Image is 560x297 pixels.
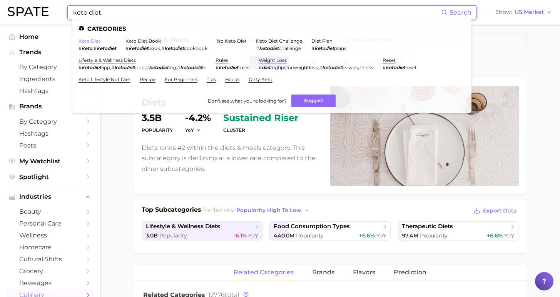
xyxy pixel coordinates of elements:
[219,65,238,70] em: ketodiet
[19,49,81,56] span: Trends
[6,73,94,85] a: Ingredients
[6,31,94,43] a: Home
[185,127,202,133] button: YoY
[19,279,81,287] span: beverages
[383,57,396,63] a: reset
[19,256,81,263] span: cultural shifts
[129,45,148,51] em: ketodiet
[79,65,206,70] div: , , ,
[471,205,518,216] button: Export Data
[398,221,519,241] a: therapeutic diets97.4m Popularity+6.6% YoY
[223,126,298,135] dt: cluster
[149,65,169,70] em: ketodiet
[296,232,324,239] span: Popularity
[376,232,386,239] span: YoY
[101,65,110,70] span: app
[238,65,249,70] span: rules
[256,45,259,51] span: #
[6,116,94,128] a: by Category
[19,208,81,215] span: beauty
[146,223,220,230] span: lifestyle & wellness diets
[148,45,160,51] span: book
[271,65,318,70] span: ingtipsforweightloss
[19,232,81,239] span: wellness
[236,207,301,214] span: popularity high to low
[19,75,81,83] span: Ingredients
[256,38,302,44] a: keto diet challenge
[79,57,136,63] a: lifestyle & wellness diets
[146,65,149,70] span: #
[274,232,294,239] span: 440.0m
[79,76,130,82] a: keto lifestyle not diet
[79,45,116,51] div: ,
[342,65,373,70] span: forweightloss
[146,232,158,239] span: 3.0b
[259,65,373,70] div: ,
[6,265,94,277] a: grocery
[493,7,554,17] button: ShowUS Market
[216,57,228,63] a: rules
[6,191,94,202] button: Industries
[180,65,200,70] em: ketodiet
[19,130,81,137] span: Hashtags
[259,57,287,63] a: weight loss
[19,193,81,200] span: Industries
[383,65,386,70] span: #
[164,45,184,51] em: ketodiet
[483,207,517,214] span: Export Data
[6,46,94,58] button: Trends
[19,87,81,95] span: Hashtags
[142,221,263,241] a: lifestyle & wellness diets3.0b Popularity-6.1% YoY
[79,38,100,44] a: keto diet
[353,269,375,276] span: Flavors
[97,45,116,51] em: ketodiet
[8,7,48,16] img: SPATE
[6,61,94,73] a: by Category
[79,45,82,51] span: #
[19,158,81,165] span: My Watchlist
[169,65,176,70] span: ing
[134,65,145,70] span: food
[274,223,350,230] span: food consumption types
[19,118,81,125] span: by Category
[6,277,94,289] a: beverages
[211,206,227,214] span: diets
[6,85,94,97] a: Hashtags
[234,232,247,239] span: -6.1%
[312,269,334,276] span: brands
[6,171,94,183] a: Spotlight
[225,76,239,82] a: hacks
[19,173,81,181] span: Spotlight
[19,63,81,71] span: by Category
[322,65,342,70] em: ketodiet
[495,10,512,14] span: Show
[203,206,312,214] span: for by
[6,139,94,151] a: Posts
[402,232,418,239] span: 97.4m
[6,217,94,229] a: personal care
[185,127,194,133] span: YoY
[19,220,81,227] span: personal care
[402,223,453,230] span: therapeutic diets
[19,103,81,110] span: Brands
[216,65,219,70] span: #
[6,101,94,112] button: Brands
[259,45,279,51] em: ketodiet
[319,65,322,70] span: #
[142,143,321,174] p: Diets ranks #2 within the diets & meals category. This subcategory is declining at a lower rate c...
[279,45,301,51] span: challenge
[185,113,211,123] dd: -4.2%
[6,241,94,253] a: homecare
[291,95,336,107] button: Suggest
[177,65,180,70] span: #
[394,269,426,276] span: Prediction
[19,267,81,275] span: grocery
[159,232,187,239] span: Popularity
[6,206,94,217] a: beauty
[79,65,82,70] span: #
[208,98,287,104] span: Don't see what you're looking for?
[82,45,92,51] em: keto
[420,232,448,239] span: Popularity
[184,45,207,51] span: cookbook
[207,76,216,82] a: tips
